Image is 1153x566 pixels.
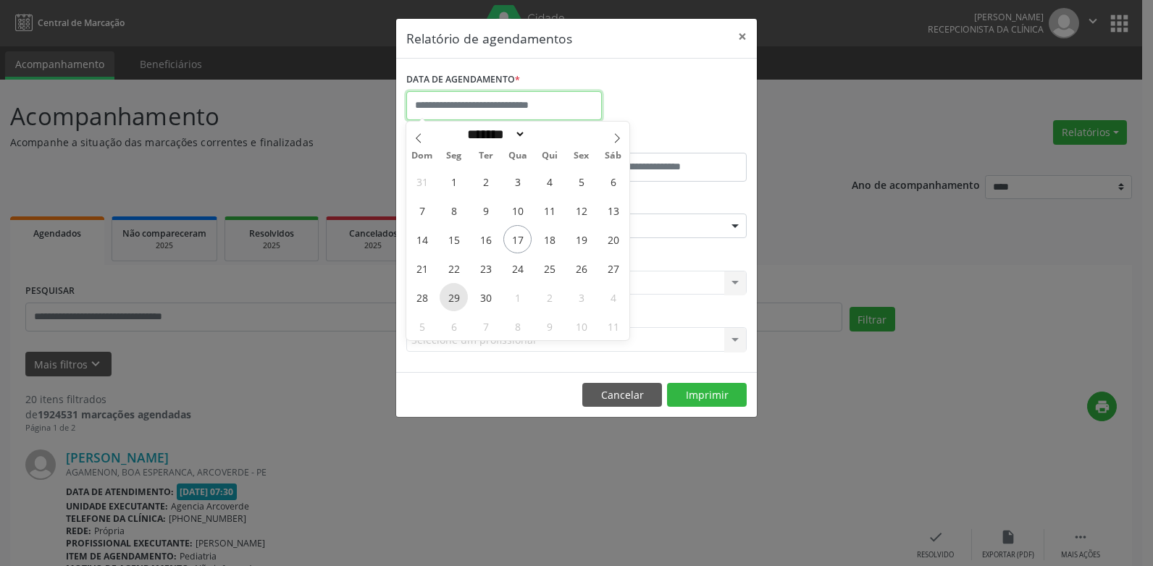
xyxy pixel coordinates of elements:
[406,29,572,48] h5: Relatório de agendamentos
[598,151,629,161] span: Sáb
[471,196,500,224] span: Setembro 9, 2025
[599,254,627,282] span: Setembro 27, 2025
[534,151,566,161] span: Qui
[567,283,595,311] span: Outubro 3, 2025
[470,151,502,161] span: Ter
[503,312,532,340] span: Outubro 8, 2025
[667,383,747,407] button: Imprimir
[408,254,436,282] span: Setembro 21, 2025
[567,167,595,195] span: Setembro 5, 2025
[567,225,595,253] span: Setembro 19, 2025
[599,283,627,311] span: Outubro 4, 2025
[503,225,532,253] span: Setembro 17, 2025
[502,151,534,161] span: Qua
[566,151,598,161] span: Sex
[526,127,574,142] input: Year
[599,196,627,224] span: Setembro 13, 2025
[535,283,563,311] span: Outubro 2, 2025
[440,254,468,282] span: Setembro 22, 2025
[471,254,500,282] span: Setembro 23, 2025
[408,196,436,224] span: Setembro 7, 2025
[471,312,500,340] span: Outubro 7, 2025
[599,225,627,253] span: Setembro 20, 2025
[503,254,532,282] span: Setembro 24, 2025
[535,225,563,253] span: Setembro 18, 2025
[567,196,595,224] span: Setembro 12, 2025
[503,196,532,224] span: Setembro 10, 2025
[535,254,563,282] span: Setembro 25, 2025
[408,225,436,253] span: Setembro 14, 2025
[408,283,436,311] span: Setembro 28, 2025
[535,167,563,195] span: Setembro 4, 2025
[599,312,627,340] span: Outubro 11, 2025
[440,225,468,253] span: Setembro 15, 2025
[535,196,563,224] span: Setembro 11, 2025
[406,151,438,161] span: Dom
[567,254,595,282] span: Setembro 26, 2025
[440,312,468,340] span: Outubro 6, 2025
[440,196,468,224] span: Setembro 8, 2025
[440,167,468,195] span: Setembro 1, 2025
[728,19,757,54] button: Close
[503,167,532,195] span: Setembro 3, 2025
[406,69,520,91] label: DATA DE AGENDAMENTO
[503,283,532,311] span: Outubro 1, 2025
[438,151,470,161] span: Seg
[535,312,563,340] span: Outubro 9, 2025
[462,127,526,142] select: Month
[440,283,468,311] span: Setembro 29, 2025
[471,283,500,311] span: Setembro 30, 2025
[408,167,436,195] span: Agosto 31, 2025
[408,312,436,340] span: Outubro 5, 2025
[471,225,500,253] span: Setembro 16, 2025
[580,130,747,153] label: ATÉ
[582,383,662,407] button: Cancelar
[599,167,627,195] span: Setembro 6, 2025
[567,312,595,340] span: Outubro 10, 2025
[471,167,500,195] span: Setembro 2, 2025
